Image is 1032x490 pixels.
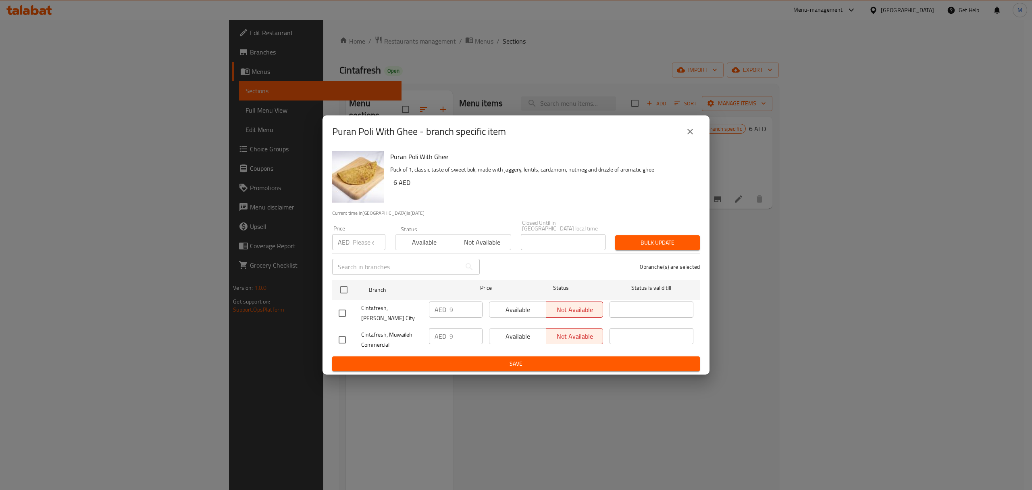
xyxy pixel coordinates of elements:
[338,237,350,247] p: AED
[332,125,506,138] h2: Puran Poli With Ghee - branch specific item
[395,234,453,250] button: Available
[332,209,700,217] p: Current time in [GEOGRAPHIC_DATA] is [DATE]
[390,151,693,162] h6: Puran Poli With Ghee
[449,328,483,344] input: Please enter price
[435,331,446,341] p: AED
[361,303,422,323] span: Cintafresh, [PERSON_NAME] City
[369,285,453,295] span: Branch
[332,151,384,203] img: Puran Poli With Ghee
[453,234,511,250] button: Not available
[390,165,693,175] p: Pack of 1, classic taste of sweet boli, made with jaggery, lentils, cardamom, nutmeg and drizzle ...
[361,330,422,350] span: Cintafresh, Muwaileh Commercial
[610,283,693,293] span: Status is valid till
[339,359,693,369] span: Save
[680,122,700,141] button: close
[435,305,446,314] p: AED
[332,259,461,275] input: Search in branches
[456,237,508,248] span: Not available
[399,237,450,248] span: Available
[519,283,603,293] span: Status
[353,234,385,250] input: Please enter price
[393,177,693,188] h6: 6 AED
[459,283,513,293] span: Price
[449,302,483,318] input: Please enter price
[622,238,693,248] span: Bulk update
[332,356,700,371] button: Save
[640,263,700,271] p: 0 branche(s) are selected
[615,235,700,250] button: Bulk update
